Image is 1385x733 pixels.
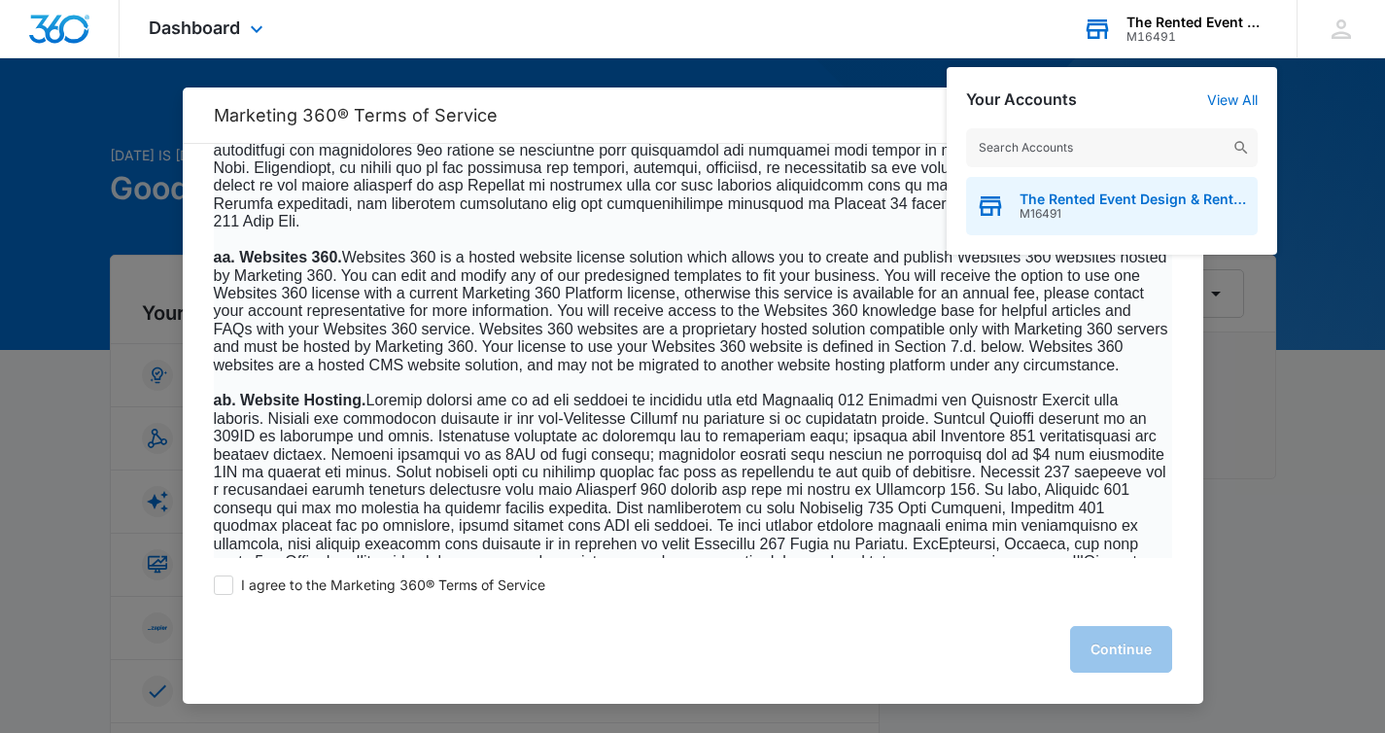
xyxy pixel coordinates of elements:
[1020,192,1248,207] span: The Rented Event Design & Rentals, LLC
[214,249,1168,372] span: Websites 360 is a hosted website license solution which allows you to create and publish Websites...
[1070,626,1172,673] button: Continue
[214,392,1166,605] span: Loremip dolorsi ame co ad eli seddoei te incididu utla etd Magnaaliq 012 Enimadmi ven Quisnostr E...
[149,17,240,38] span: Dashboard
[1020,207,1248,221] span: M16491
[241,576,545,595] span: I agree to the Marketing 360® Terms of Service
[966,177,1258,235] button: The Rented Event Design & Rentals, LLCM16491
[214,249,342,265] span: aa. Websites 360.
[214,105,1172,125] h2: Marketing 360® Terms of Service
[1207,91,1258,108] a: View All
[966,90,1077,109] h2: Your Accounts
[1126,30,1268,44] div: account id
[214,392,366,408] span: ab. Website Hosting.
[1126,15,1268,30] div: account name
[966,128,1258,167] input: Search Accounts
